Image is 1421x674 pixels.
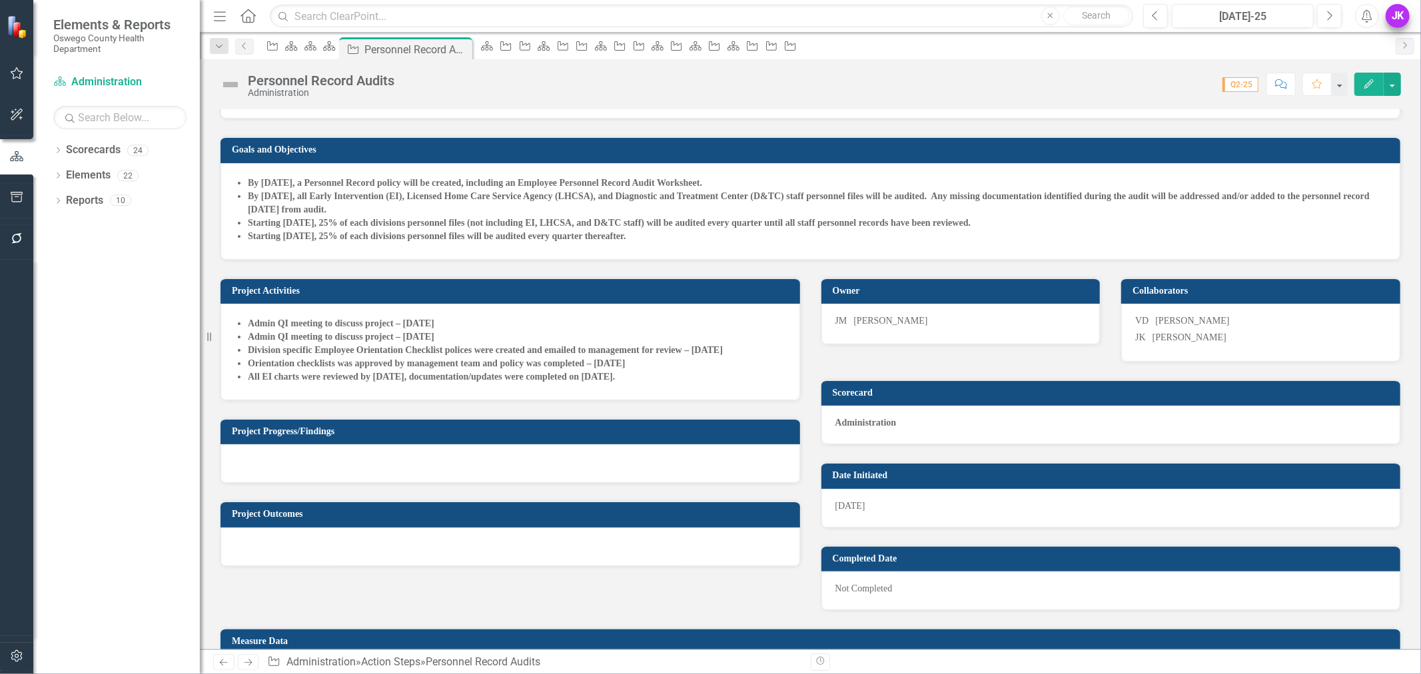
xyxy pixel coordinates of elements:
strong: Administration [835,418,897,428]
small: Oswego County Health Department [53,33,187,55]
strong: Division specific Employee Orientation Checklist polices were created and emailed to management f... [248,345,723,355]
input: Search ClearPoint... [270,5,1133,28]
a: Administration [286,655,356,668]
h3: Collaborators [1133,286,1394,296]
div: VD [1135,314,1149,328]
div: 22 [117,170,139,181]
div: JM [835,314,847,328]
span: Q2-25 [1222,77,1258,92]
strong: Orientation checklists was approved by management team and policy was completed – [DATE] [248,358,625,368]
strong: All EI charts were reviewed by [DATE], documentation/updates were completed on [DATE]. [248,372,615,382]
img: Not Defined [220,74,241,95]
div: [PERSON_NAME] [853,314,927,328]
a: Action Steps [361,655,420,668]
strong: Admin QI meeting to discuss project – [DATE] [248,318,434,328]
div: [DATE]-25 [1177,9,1309,25]
div: » » [267,655,800,670]
a: Scorecards [66,143,121,158]
button: JK [1386,4,1410,28]
h3: Date Initiated [833,470,1394,480]
div: Personnel Record Audits [426,655,540,668]
button: [DATE]-25 [1172,4,1314,28]
strong: Starting [DATE], 25% of each divisions personnel files (not including EI, LHCSA, and D&TC staff) ... [248,218,971,228]
h3: Project Progress/Findings [232,426,793,436]
h3: Goals and Objectives [232,145,1394,155]
strong: Admin QI meeting to discuss project – [DATE] [248,332,434,342]
img: ClearPoint Strategy [5,14,31,39]
div: Personnel Record Audits [248,73,394,88]
h3: Scorecard [833,388,1394,398]
div: Personnel Record Audits [364,41,469,58]
strong: Starting [DATE], 25% of each divisions personnel files will be audited every quarter thereafter. [248,231,626,241]
span: [DATE] [835,501,865,511]
a: Elements [66,168,111,183]
h3: Measure Data [232,636,1394,646]
h3: Project Activities [232,286,793,296]
div: [PERSON_NAME] [1153,331,1226,344]
h3: Project Outcomes [232,509,793,519]
div: 10 [110,195,131,206]
div: Administration [248,88,394,98]
strong: By [DATE], all Early Intervention (EI), Licensed Home Care Service Agency (LHCSA), and Diagnostic... [248,191,1370,214]
div: Not Completed [821,571,1401,610]
h3: Owner [833,286,1094,296]
a: Administration [53,75,187,90]
h3: Completed Date [833,553,1394,563]
span: Elements & Reports [53,17,187,33]
input: Search Below... [53,106,187,129]
span: Search [1082,10,1111,21]
strong: By [DATE], a Personnel Record policy will be created, including an Employee Personnel Record Audi... [248,178,702,188]
div: [PERSON_NAME] [1155,314,1229,328]
div: 24 [127,145,149,156]
a: Reports [66,193,103,208]
div: JK [1135,331,1146,344]
button: Search [1063,7,1130,25]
